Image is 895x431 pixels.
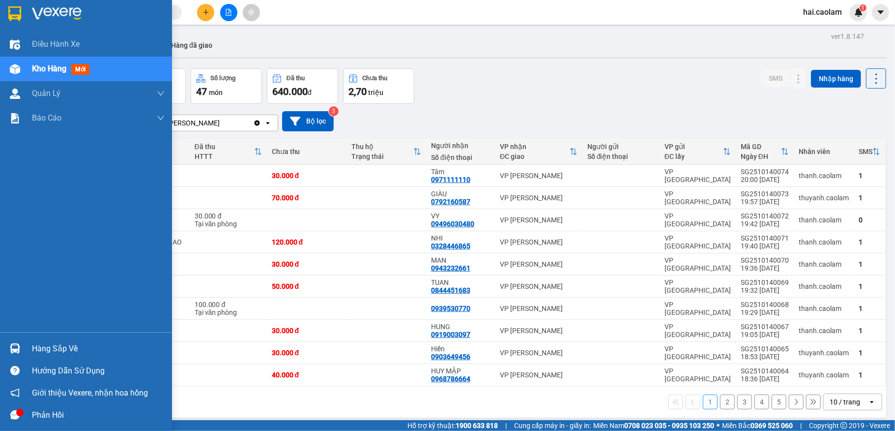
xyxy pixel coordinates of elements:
[741,153,781,160] div: Ngày ĐH
[32,341,165,356] div: Hàng sắp về
[346,139,426,165] th: Toggle SortBy
[264,119,272,127] svg: open
[195,143,254,151] div: Đã thu
[10,39,20,50] img: warehouse-icon
[500,260,577,268] div: VP [PERSON_NAME]
[431,242,470,250] div: 0328446865
[872,4,889,21] button: caret-down
[799,371,849,379] div: thuyanh.caolam
[163,33,220,57] button: Hàng đã giao
[210,75,235,82] div: Số lượng
[741,353,789,361] div: 18:53 [DATE]
[587,153,655,160] div: Số điện thoại
[329,106,339,116] sup: 3
[195,220,262,228] div: Tại văn phòng
[811,70,861,88] button: Nhập hàng
[859,148,872,155] div: SMS
[10,388,20,398] span: notification
[225,9,232,16] span: file-add
[500,282,577,290] div: VP [PERSON_NAME]
[741,278,789,286] div: SG2510140069
[860,4,866,11] sup: 1
[221,118,222,128] input: Selected VP Phan Thiết.
[431,176,470,184] div: 0971111110
[500,349,577,357] div: VP [PERSON_NAME]
[624,422,714,430] strong: 0708 023 035 - 0935 103 250
[500,371,577,379] div: VP [PERSON_NAME]
[431,375,470,383] div: 0968786664
[431,154,490,161] div: Số điện thoại
[308,89,312,96] span: đ
[431,286,470,294] div: 0844451683
[500,153,570,160] div: ĐC giao
[431,353,470,361] div: 0903649456
[500,238,577,246] div: VP [PERSON_NAME]
[799,148,849,155] div: Nhân viên
[840,422,847,429] span: copyright
[272,238,342,246] div: 120.000 đ
[660,139,736,165] th: Toggle SortBy
[795,6,850,18] span: hai.caolam
[10,64,20,74] img: warehouse-icon
[799,172,849,180] div: thanh.caolam
[32,112,61,124] span: Báo cáo
[272,349,342,357] div: 30.000 đ
[593,420,714,431] span: Miền Nam
[664,323,731,339] div: VP [GEOGRAPHIC_DATA]
[772,395,786,409] button: 5
[741,256,789,264] div: SG2510140070
[220,4,237,21] button: file-add
[736,139,794,165] th: Toggle SortBy
[272,194,342,202] div: 70.000 đ
[664,367,731,383] div: VP [GEOGRAPHIC_DATA]
[741,234,789,242] div: SG2510140071
[741,220,789,228] div: 19:42 [DATE]
[741,198,789,206] div: 19:57 [DATE]
[799,327,849,335] div: thanh.caolam
[703,395,718,409] button: 1
[664,345,731,361] div: VP [GEOGRAPHIC_DATA]
[272,148,342,155] div: Chưa thu
[272,86,308,97] span: 640.000
[799,216,849,224] div: thanh.caolam
[32,364,165,378] div: Hướng dẫn sử dụng
[737,395,752,409] button: 3
[197,4,214,21] button: plus
[741,143,781,151] div: Mã GD
[282,111,334,131] button: Bộ lọc
[741,168,789,176] div: SG2510140074
[799,238,849,246] div: thanh.caolam
[431,323,490,331] div: HUNG
[195,212,262,220] div: 30.000 đ
[717,424,720,428] span: ⚪️
[32,38,80,50] span: Điều hành xe
[32,408,165,423] div: Phản hồi
[500,305,577,312] div: VP [PERSON_NAME]
[431,198,470,206] div: 0792160587
[500,143,570,151] div: VP nhận
[351,143,413,151] div: Thu hộ
[191,68,262,104] button: Số lượng47món
[248,9,255,16] span: aim
[431,190,490,198] div: GIÀU
[500,172,577,180] div: VP [PERSON_NAME]
[10,89,20,99] img: warehouse-icon
[664,278,731,294] div: VP [GEOGRAPHIC_DATA]
[664,190,731,206] div: VP [GEOGRAPHIC_DATA]
[859,305,880,312] div: 1
[854,8,863,17] img: icon-new-feature
[348,86,367,97] span: 2,70
[32,87,60,99] span: Quản Lý
[664,168,731,184] div: VP [GEOGRAPHIC_DATA]
[431,256,490,264] div: MAN
[500,216,577,224] div: VP [PERSON_NAME]
[859,327,880,335] div: 1
[664,153,723,160] div: ĐC lấy
[196,86,207,97] span: 47
[859,194,880,202] div: 1
[799,282,849,290] div: thanh.caolam
[587,143,655,151] div: Người gửi
[859,238,880,246] div: 1
[831,31,864,42] div: ver 1.8.147
[8,6,21,21] img: logo-vxr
